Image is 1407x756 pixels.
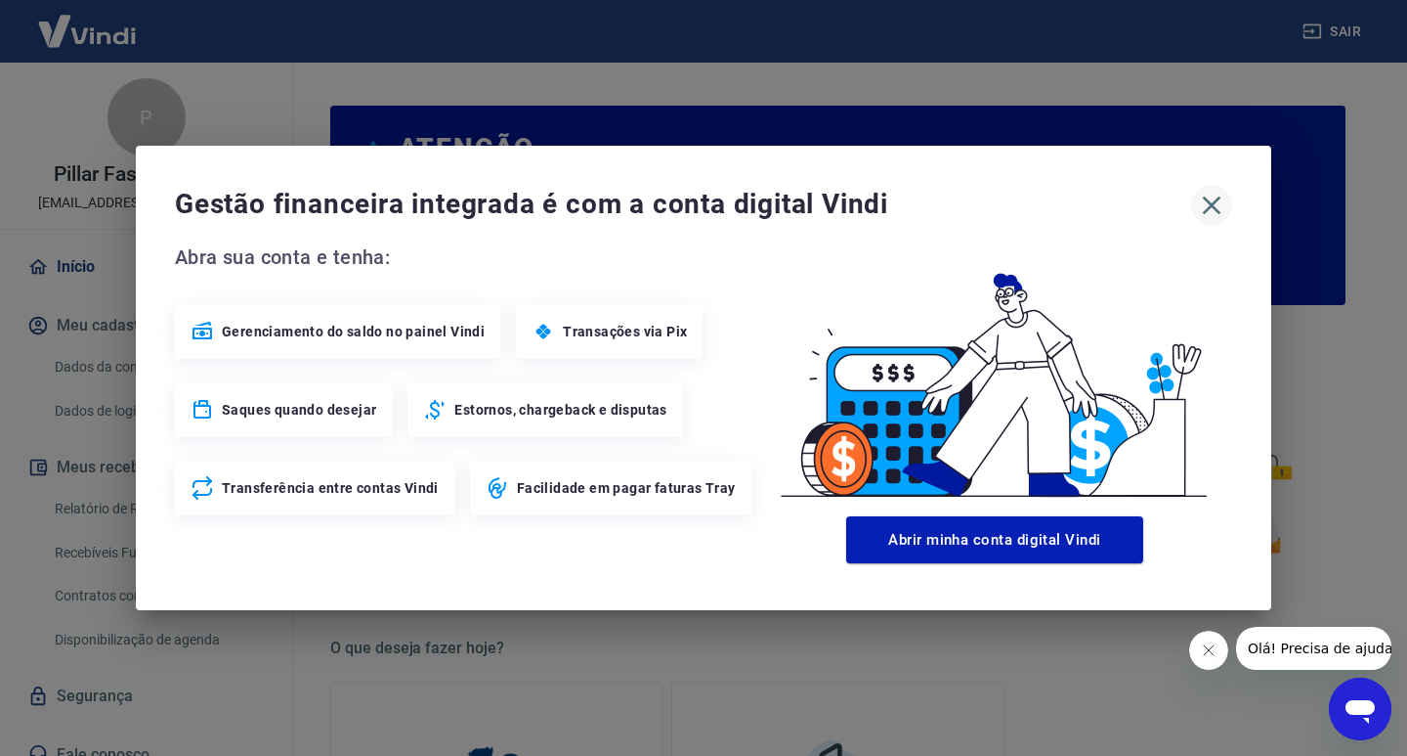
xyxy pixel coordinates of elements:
span: Facilidade em pagar faturas Tray [517,478,736,498]
span: Transações via Pix [563,322,687,341]
span: Abra sua conta e tenha: [175,242,757,273]
span: Olá! Precisa de ajuda? [12,14,164,29]
span: Estornos, chargeback e disputas [454,400,666,420]
img: Good Billing [757,242,1232,509]
span: Gerenciamento do saldo no painel Vindi [222,322,485,341]
iframe: Fechar mensagem [1189,631,1228,670]
iframe: Botão para abrir a janela de mensagens [1329,678,1391,740]
iframe: Mensagem da empresa [1236,627,1391,670]
span: Gestão financeira integrada é com a conta digital Vindi [175,185,1191,224]
span: Saques quando desejar [222,400,376,420]
button: Abrir minha conta digital Vindi [846,516,1143,563]
span: Transferência entre contas Vindi [222,478,439,498]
